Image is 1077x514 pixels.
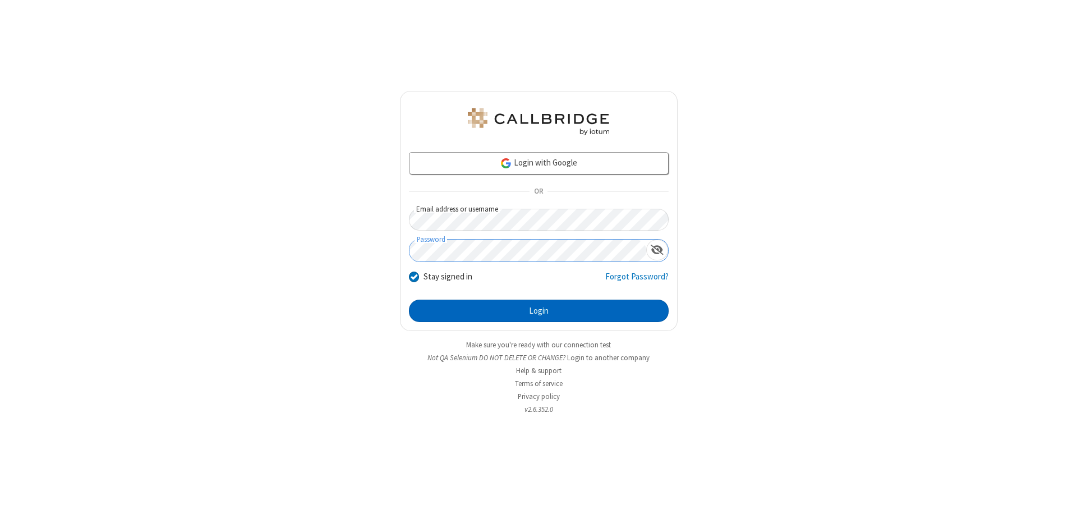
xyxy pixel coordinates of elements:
button: Login [409,300,669,322]
a: Privacy policy [518,392,560,401]
img: google-icon.png [500,157,512,169]
img: QA Selenium DO NOT DELETE OR CHANGE [466,108,611,135]
a: Make sure you're ready with our connection test [466,340,611,350]
button: Login to another company [567,352,650,363]
input: Email address or username [409,209,669,231]
li: v2.6.352.0 [400,404,678,415]
a: Forgot Password? [605,270,669,292]
a: Help & support [516,366,561,375]
div: Show password [646,240,668,260]
a: Terms of service [515,379,563,388]
iframe: Chat [1049,485,1069,506]
input: Password [409,240,646,261]
li: Not QA Selenium DO NOT DELETE OR CHANGE? [400,352,678,363]
span: OR [530,184,547,200]
a: Login with Google [409,152,669,175]
label: Stay signed in [424,270,472,283]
